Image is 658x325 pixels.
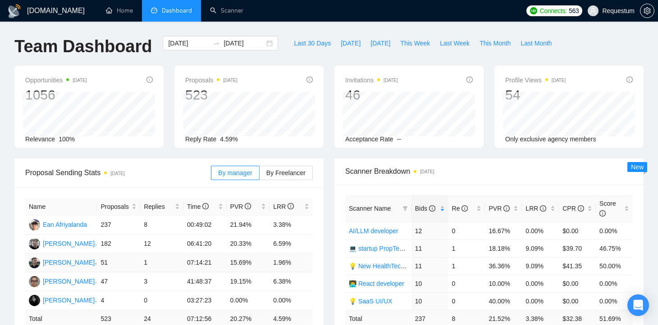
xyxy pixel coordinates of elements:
[349,262,423,270] a: 💡 New HealthTech UI/UX
[224,38,265,48] input: End date
[223,78,237,83] time: [DATE]
[466,77,473,83] span: info-circle
[97,291,141,310] td: 4
[29,258,95,266] a: AS[PERSON_NAME]
[559,222,596,239] td: $0.00
[14,36,152,57] h1: Team Dashboard
[349,205,391,212] span: Scanner Name
[183,253,227,272] td: 07:14:21
[485,257,522,275] td: 36.36%
[590,8,596,14] span: user
[485,239,522,257] td: 18.18%
[631,163,644,171] span: New
[485,222,522,239] td: 16.67%
[97,235,141,253] td: 182
[227,253,270,272] td: 15.69%
[475,36,516,50] button: This Month
[29,238,40,249] img: VL
[599,200,616,217] span: Score
[273,203,294,210] span: LRR
[270,235,313,253] td: 6.59%
[146,77,153,83] span: info-circle
[402,206,408,211] span: filter
[97,216,141,235] td: 237
[185,75,238,86] span: Proposals
[210,7,243,14] a: searchScanner
[395,36,435,50] button: This Week
[411,239,448,257] td: 11
[440,38,470,48] span: Last Week
[345,166,633,177] span: Scanner Breakdown
[187,203,209,210] span: Time
[183,216,227,235] td: 00:49:02
[552,78,566,83] time: [DATE]
[266,169,306,176] span: By Freelancer
[43,257,95,267] div: [PERSON_NAME]
[227,291,270,310] td: 0.00%
[397,135,401,143] span: --
[448,292,485,310] td: 0
[202,203,209,209] span: info-circle
[462,205,468,212] span: info-circle
[25,135,55,143] span: Relevance
[596,239,633,257] td: 46.75%
[562,205,584,212] span: CPR
[569,6,579,16] span: 563
[29,221,87,228] a: EAEan Afriyalanda
[341,38,361,48] span: [DATE]
[559,275,596,292] td: $0.00
[448,222,485,239] td: 0
[559,292,596,310] td: $0.00
[559,239,596,257] td: $39.70
[400,38,430,48] span: This Week
[213,40,220,47] span: swap-right
[370,38,390,48] span: [DATE]
[448,257,485,275] td: 1
[106,7,133,14] a: homeHome
[349,280,404,287] a: 👨‍💻 React developer
[349,245,463,252] a: 💻 startup PropTech+CRM+Construction
[640,7,654,14] span: setting
[516,36,557,50] button: Last Month
[29,277,95,284] a: IK[PERSON_NAME]
[213,40,220,47] span: to
[485,292,522,310] td: 40.00%
[505,75,566,86] span: Profile Views
[366,36,395,50] button: [DATE]
[227,235,270,253] td: 20.33%
[448,239,485,257] td: 1
[640,4,654,18] button: setting
[505,86,566,104] div: 54
[480,38,511,48] span: This Month
[230,203,251,210] span: PVR
[270,291,313,310] td: 0.00%
[452,205,468,212] span: Re
[489,205,510,212] span: PVR
[640,7,654,14] a: setting
[25,198,97,216] th: Name
[626,77,633,83] span: info-circle
[73,78,87,83] time: [DATE]
[345,86,398,104] div: 46
[144,202,173,212] span: Replies
[448,275,485,292] td: 0
[578,205,584,212] span: info-circle
[503,205,510,212] span: info-circle
[596,222,633,239] td: 0.00%
[162,7,192,14] span: Dashboard
[185,86,238,104] div: 523
[522,222,559,239] td: 0.00%
[140,235,183,253] td: 12
[151,7,157,14] span: dashboard
[29,219,40,230] img: EA
[485,275,522,292] td: 10.00%
[530,7,537,14] img: upwork-logo.png
[336,36,366,50] button: [DATE]
[306,77,313,83] span: info-circle
[411,275,448,292] td: 10
[349,298,392,305] a: 💡 SaaS UI/UX
[599,210,606,217] span: info-circle
[220,135,238,143] span: 4.59%
[29,276,40,287] img: IK
[435,36,475,50] button: Last Week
